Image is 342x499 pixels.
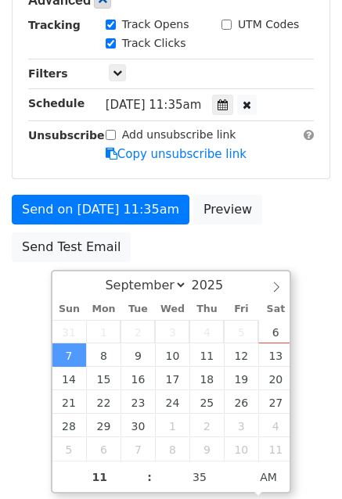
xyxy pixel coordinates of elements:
strong: Filters [28,67,68,80]
span: September 28, 2025 [52,414,87,437]
strong: Unsubscribe [28,129,105,142]
span: September 20, 2025 [258,367,293,390]
div: Tiện ích trò chuyện [264,424,342,499]
input: Year [187,278,243,293]
span: September 1, 2025 [86,320,121,343]
span: September 11, 2025 [189,343,224,367]
span: September 12, 2025 [224,343,258,367]
span: September 21, 2025 [52,390,87,414]
span: October 2, 2025 [189,414,224,437]
span: September 6, 2025 [258,320,293,343]
span: September 26, 2025 [224,390,258,414]
span: September 27, 2025 [258,390,293,414]
span: September 9, 2025 [121,343,155,367]
span: October 4, 2025 [258,414,293,437]
span: : [147,461,152,493]
span: Tue [121,304,155,314]
span: September 16, 2025 [121,367,155,390]
a: Send Test Email [12,232,131,262]
span: Wed [155,304,189,314]
span: Fri [224,304,258,314]
span: September 8, 2025 [86,343,121,367]
span: September 2, 2025 [121,320,155,343]
span: Click to toggle [247,461,290,493]
span: September 17, 2025 [155,367,189,390]
span: Sat [258,304,293,314]
strong: Schedule [28,97,85,109]
span: September 22, 2025 [86,390,121,414]
span: Thu [189,304,224,314]
span: September 25, 2025 [189,390,224,414]
span: September 15, 2025 [86,367,121,390]
span: October 8, 2025 [155,437,189,461]
input: Hour [52,461,148,493]
span: October 5, 2025 [52,437,87,461]
span: September 10, 2025 [155,343,189,367]
span: September 5, 2025 [224,320,258,343]
span: September 30, 2025 [121,414,155,437]
span: September 14, 2025 [52,367,87,390]
a: Copy unsubscribe link [106,147,247,161]
label: Track Clicks [122,35,186,52]
input: Minute [152,461,247,493]
span: October 9, 2025 [189,437,224,461]
span: October 1, 2025 [155,414,189,437]
span: September 23, 2025 [121,390,155,414]
span: [DATE] 11:35am [106,98,202,112]
span: September 24, 2025 [155,390,189,414]
span: Mon [86,304,121,314]
span: Sun [52,304,87,314]
span: September 13, 2025 [258,343,293,367]
label: Add unsubscribe link [122,127,236,143]
span: October 11, 2025 [258,437,293,461]
a: Preview [193,195,262,224]
span: September 4, 2025 [189,320,224,343]
span: September 18, 2025 [189,367,224,390]
span: October 3, 2025 [224,414,258,437]
span: September 29, 2025 [86,414,121,437]
span: October 7, 2025 [121,437,155,461]
span: August 31, 2025 [52,320,87,343]
label: Track Opens [122,16,189,33]
iframe: Chat Widget [264,424,342,499]
span: October 6, 2025 [86,437,121,461]
span: September 7, 2025 [52,343,87,367]
a: Send on [DATE] 11:35am [12,195,189,224]
span: October 10, 2025 [224,437,258,461]
label: UTM Codes [238,16,299,33]
span: September 19, 2025 [224,367,258,390]
strong: Tracking [28,19,81,31]
span: September 3, 2025 [155,320,189,343]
